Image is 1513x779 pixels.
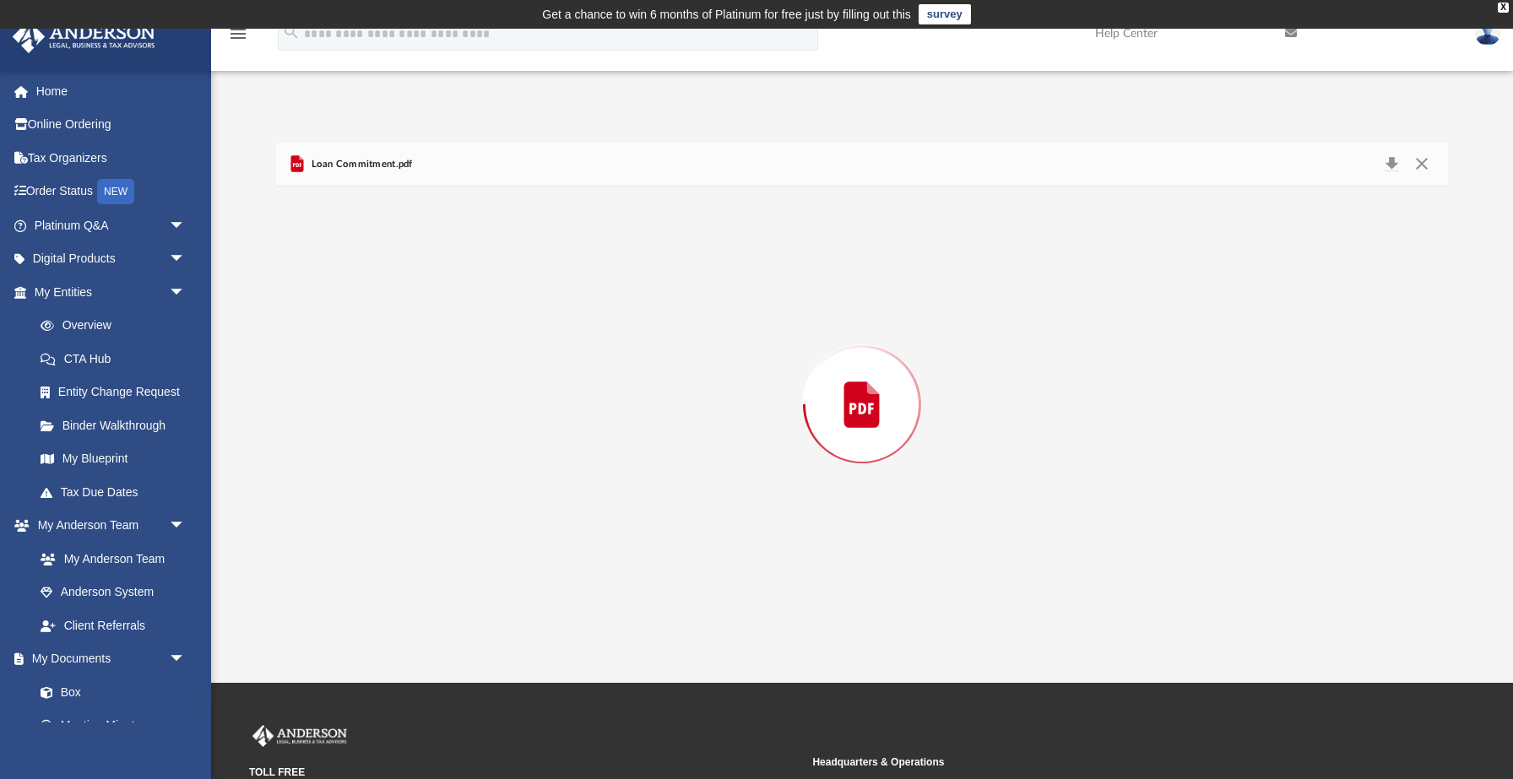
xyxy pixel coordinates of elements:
[228,24,248,44] i: menu
[24,576,203,609] a: Anderson System
[97,179,134,204] div: NEW
[812,755,1364,770] small: Headquarters & Operations
[249,725,350,747] img: Anderson Advisors Platinum Portal
[276,143,1448,623] div: Preview
[24,376,211,409] a: Entity Change Request
[12,175,211,209] a: Order StatusNEW
[169,642,203,677] span: arrow_drop_down
[24,475,211,509] a: Tax Due Dates
[169,275,203,310] span: arrow_drop_down
[24,342,211,376] a: CTA Hub
[169,208,203,243] span: arrow_drop_down
[1498,3,1509,13] div: close
[24,609,203,642] a: Client Referrals
[12,509,203,543] a: My Anderson Teamarrow_drop_down
[169,509,203,544] span: arrow_drop_down
[282,23,301,41] i: search
[12,74,211,108] a: Home
[12,275,211,309] a: My Entitiesarrow_drop_down
[12,141,211,175] a: Tax Organizers
[1475,21,1500,46] img: User Pic
[307,157,412,172] span: Loan Commitment.pdf
[169,242,203,277] span: arrow_drop_down
[24,309,211,343] a: Overview
[12,108,211,142] a: Online Ordering
[12,242,211,276] a: Digital Productsarrow_drop_down
[24,675,194,709] a: Box
[24,709,203,743] a: Meeting Minutes
[12,208,211,242] a: Platinum Q&Aarrow_drop_down
[12,642,203,676] a: My Documentsarrow_drop_down
[1376,153,1407,176] button: Download
[1407,153,1437,176] button: Close
[24,408,211,442] a: Binder Walkthrough
[542,4,911,24] div: Get a chance to win 6 months of Platinum for free just by filling out this
[24,542,194,576] a: My Anderson Team
[228,32,248,44] a: menu
[919,4,971,24] a: survey
[8,20,160,53] img: Anderson Advisors Platinum Portal
[24,442,203,476] a: My Blueprint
